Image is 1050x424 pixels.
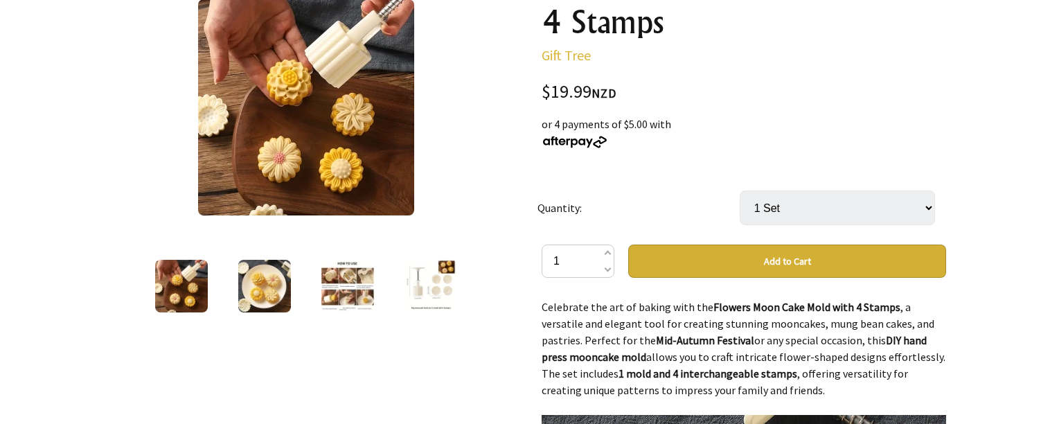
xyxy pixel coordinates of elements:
[542,136,608,148] img: Afterpay
[542,116,946,149] div: or 4 payments of $5.00 with
[628,245,946,278] button: Add to Cart
[713,300,900,314] strong: Flowers Moon Cake Mold with 4 Stamps
[537,171,740,245] td: Quantity:
[656,333,754,347] strong: Mid-Autumn Festival
[404,260,457,312] img: Flowers Moon Cake Mold with 4 Stamps
[155,260,208,312] img: Flowers Moon Cake Mold with 4 Stamps
[542,46,591,64] a: Gift Tree
[238,260,291,312] img: Flowers Moon Cake Mold with 4 Stamps
[591,85,616,101] span: NZD
[542,83,946,102] div: $19.99
[619,366,797,380] strong: 1 mold and 4 interchangeable stamps
[321,260,374,312] img: Flowers Moon Cake Mold with 4 Stamps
